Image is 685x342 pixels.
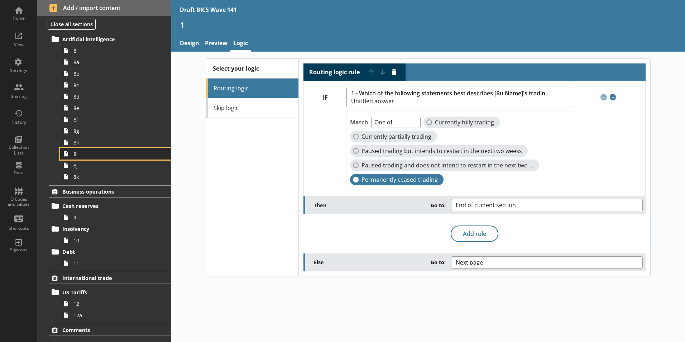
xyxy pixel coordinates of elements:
span: Untitled answer [351,98,551,104]
a: 12a [60,309,171,321]
span: 1 - Which of the following statements best describes [Ru Name]'s trading status? [351,90,551,97]
label: Routing logic rule [309,68,360,76]
a: 8h [60,137,171,148]
li: TechnologyArtificial intelligence88a8b8c8d8e8f8g8h8i8j8k [37,19,171,182]
span: 8c [73,82,153,89]
a: 8k [60,171,171,182]
a: 8a [60,56,171,68]
label: IF [304,94,346,101]
button: 1 - Which of the following statements best describes [Ru Name]'s trading status?Untitled answer [346,87,574,107]
li: Artificial intelligence88a8b8c8d8e8f8g8h8i8j8k [52,33,171,182]
a: Debt [49,246,171,257]
a: Design [177,36,202,52]
div: Home [6,15,31,21]
a: 8d [60,91,171,102]
div: Settings [6,68,31,73]
a: 8i [60,148,171,160]
span: 8j [73,162,153,169]
span: 8e [73,105,153,111]
li: Insolvency10 [52,223,171,246]
label: Then [314,202,451,209]
a: Comments [49,324,171,336]
span: 8f [73,116,153,123]
a: 10 [60,234,171,246]
span: Insolvency [62,225,150,232]
span: US Tariffs [62,289,150,296]
span: 8h [73,139,153,146]
span: 8i [73,151,153,157]
span: Business operations [62,188,150,195]
li: Debt11 [52,246,171,269]
a: 8 [60,45,171,56]
li: Business operationsCash reserves9Insolvency10Debt11 [37,185,171,269]
button: Add rule [451,225,498,242]
a: Business operations [49,185,171,198]
div: Shortcuts [6,225,31,231]
a: Preview [202,36,230,52]
span: 12 [73,300,153,307]
span: Currently fully trading [435,119,494,126]
span: 8b [73,70,153,77]
a: 9 [60,212,171,223]
a: 12 [60,298,171,309]
button: Close all sections [48,19,96,30]
div: Sharing [6,94,31,99]
a: 8e [60,102,171,114]
span: End of current section [456,202,527,208]
span: Permanently ceased trading [361,176,438,184]
a: US Tariffs [49,286,171,298]
span: 8d [73,93,153,100]
div: Select your logic [206,59,298,79]
div: Q Codes and values [6,197,31,207]
a: Cash reserves [49,200,171,212]
span: 8 [73,47,153,54]
button: Next page [451,256,643,269]
label: Else [314,259,451,266]
span: 10 [73,237,153,244]
span: Next page [456,260,494,265]
a: 8g [60,125,171,137]
span: 8a [73,59,153,66]
span: Currently partially trading [361,133,431,141]
span: 8k [73,174,153,180]
a: 8b [60,68,171,79]
div: View [6,42,31,48]
a: Logic [230,36,251,52]
div: History [6,119,31,125]
span: 9 [73,214,153,221]
button: End of current section [451,199,643,211]
span: Debt [62,248,150,255]
a: Insolvency [49,223,171,234]
span: Add / import content [49,4,159,12]
h1: 1 [180,19,676,30]
a: 8f [60,114,171,125]
span: Paused trading but intends to restart in the next two weeks [361,147,522,155]
a: 11 [60,257,171,269]
div: Sign out [6,247,31,253]
div: Draft BICS Wave 141 [180,6,237,14]
span: Go to: [431,202,446,209]
button: Delete routing rule [388,66,400,78]
a: International trade [49,272,171,284]
li: International tradeUS Tariffs1212a [37,272,171,321]
li: US Tariffs1212a [52,286,171,321]
span: International trade [62,275,150,281]
span: Cash reserves [62,203,150,209]
label: Match [350,118,368,126]
div: Collection Lists [6,144,31,156]
span: Comments [62,327,150,333]
a: 8j [60,160,171,171]
span: Paused trading and does not intend to restart in the next two weeks [361,162,533,169]
a: Skip logic [206,98,298,118]
span: Go to: [431,259,446,266]
span: 11 [73,260,153,267]
span: 8g [73,128,153,134]
span: 12a [73,312,153,319]
a: 8c [60,79,171,91]
li: Cash reserves9 [52,200,171,223]
span: Artificial intelligence [62,36,150,43]
div: Data [6,170,31,176]
a: Artificial intelligence [49,33,171,45]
